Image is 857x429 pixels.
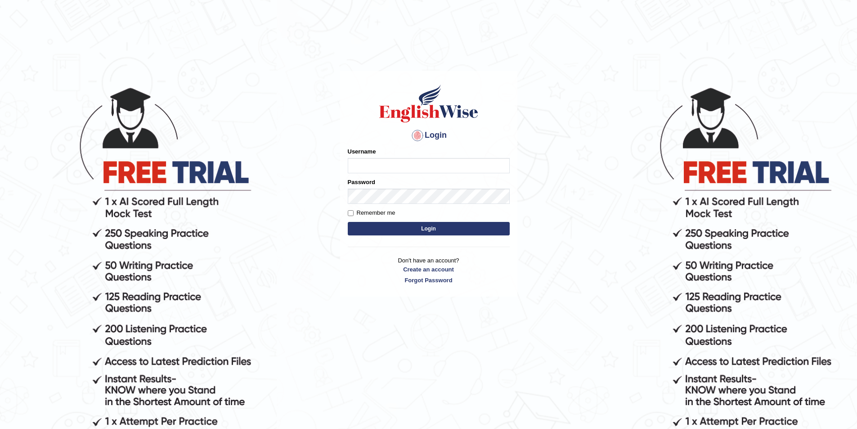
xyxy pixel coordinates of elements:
[348,256,510,284] p: Don't have an account?
[377,83,480,124] img: Logo of English Wise sign in for intelligent practice with AI
[348,178,375,186] label: Password
[348,210,354,216] input: Remember me
[348,208,395,217] label: Remember me
[348,147,376,156] label: Username
[348,265,510,274] a: Create an account
[348,222,510,235] button: Login
[348,276,510,284] a: Forgot Password
[348,128,510,143] h4: Login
